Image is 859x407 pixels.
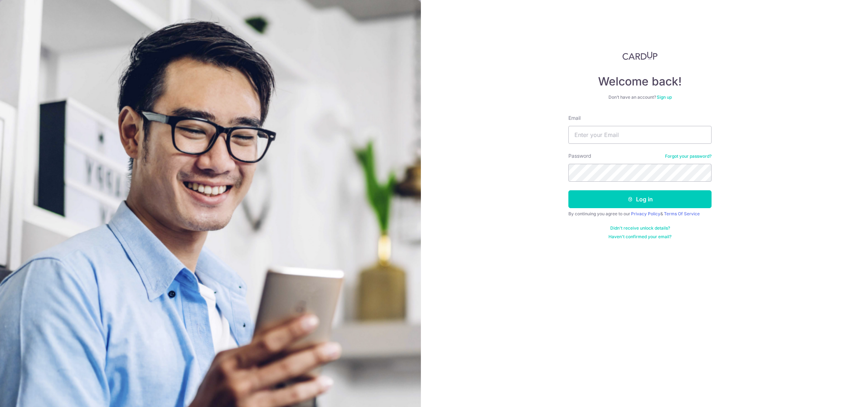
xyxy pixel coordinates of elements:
[568,74,712,89] h4: Welcome back!
[568,190,712,208] button: Log in
[568,94,712,100] div: Don’t have an account?
[631,211,660,216] a: Privacy Policy
[622,52,657,60] img: CardUp Logo
[568,126,712,144] input: Enter your Email
[664,211,700,216] a: Terms Of Service
[568,152,591,160] label: Password
[608,234,671,240] a: Haven't confirmed your email?
[568,211,712,217] div: By continuing you agree to our &
[610,225,670,231] a: Didn't receive unlock details?
[657,94,672,100] a: Sign up
[568,114,581,122] label: Email
[665,153,712,159] a: Forgot your password?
